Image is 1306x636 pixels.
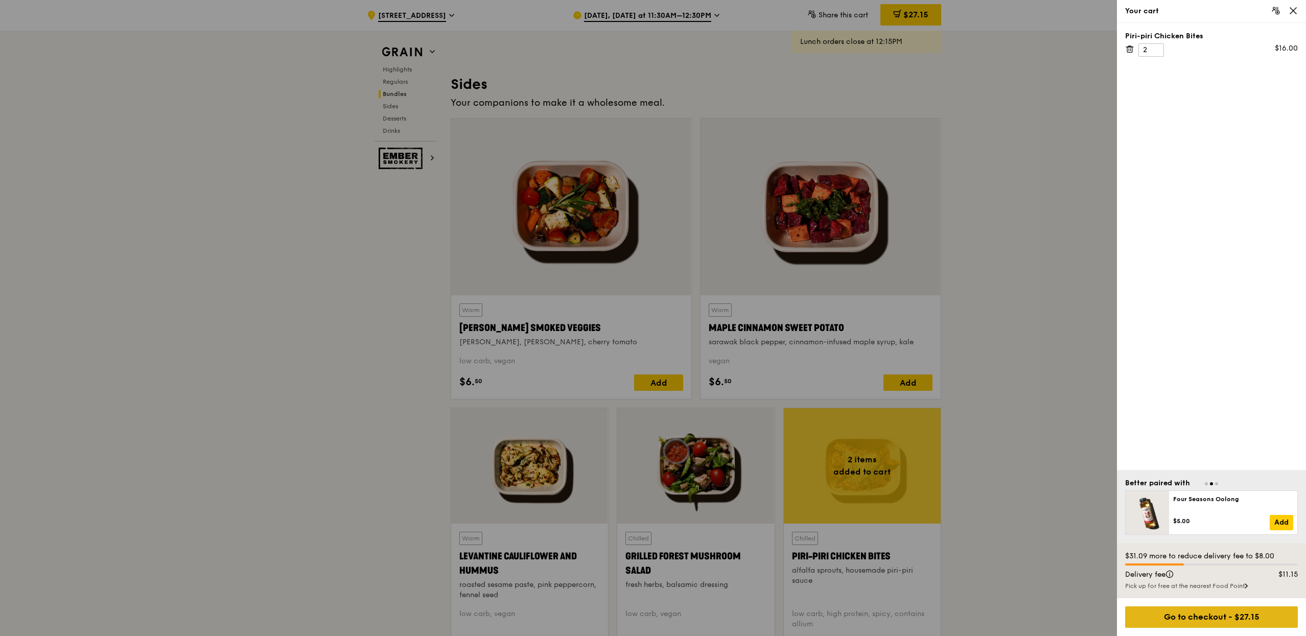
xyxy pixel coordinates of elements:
div: $16.00 [1275,43,1298,54]
div: Four Seasons Oolong [1173,495,1293,503]
div: $31.09 more to reduce delivery fee to $8.00 [1125,551,1298,561]
span: Go to slide 3 [1215,482,1218,485]
div: $11.15 [1258,570,1304,580]
div: Your cart [1125,6,1298,16]
div: Pick up for free at the nearest Food Point [1125,582,1298,590]
div: Delivery fee [1119,570,1258,580]
span: Go to slide 2 [1210,482,1213,485]
div: Go to checkout - $27.15 [1125,606,1298,628]
div: Better paired with [1125,478,1190,488]
div: Piri-piri Chicken Bites [1125,31,1298,41]
a: Add [1270,515,1293,530]
span: Go to slide 1 [1205,482,1208,485]
div: $5.00 [1173,517,1270,525]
